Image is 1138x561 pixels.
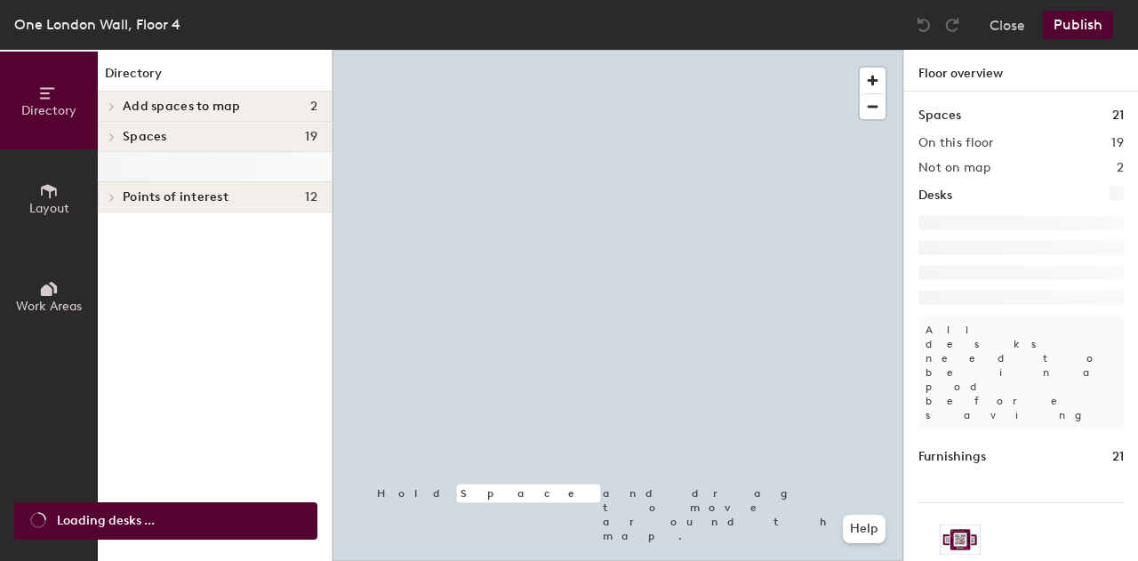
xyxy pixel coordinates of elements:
[310,100,317,114] span: 2
[843,515,886,543] button: Help
[940,525,981,555] img: Sticker logo
[1117,161,1124,175] h2: 2
[123,100,241,114] span: Add spaces to map
[943,16,961,34] img: Redo
[918,161,990,175] h2: Not on map
[305,130,317,144] span: 19
[14,13,180,36] div: One London Wall, Floor 4
[904,50,1138,92] h1: Floor overview
[1112,447,1124,467] h1: 21
[16,299,82,314] span: Work Areas
[1112,106,1124,125] h1: 21
[918,447,986,467] h1: Furnishings
[918,106,961,125] h1: Spaces
[123,190,228,204] span: Points of interest
[1111,136,1124,150] h2: 19
[918,186,952,205] h1: Desks
[57,511,155,531] span: Loading desks ...
[918,316,1124,429] p: All desks need to be in a pod before saving
[29,201,69,216] span: Layout
[918,136,994,150] h2: On this floor
[990,11,1025,39] button: Close
[915,16,933,34] img: Undo
[1043,11,1113,39] button: Publish
[123,130,167,144] span: Spaces
[98,64,332,92] h1: Directory
[305,190,317,204] span: 12
[21,103,76,118] span: Directory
